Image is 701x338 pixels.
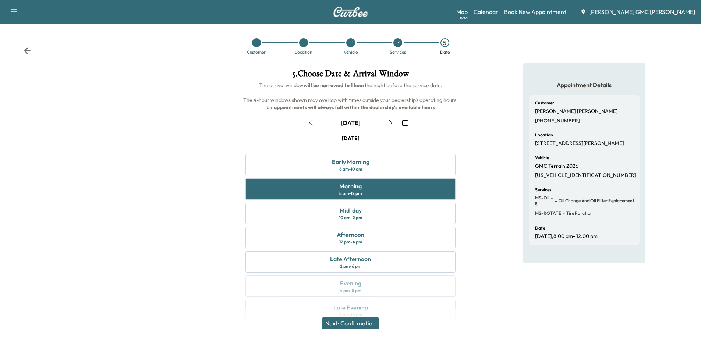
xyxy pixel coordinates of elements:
[460,15,468,21] div: Beta
[332,157,369,166] div: Early Morning
[565,210,593,216] span: Tire Rotation
[240,69,461,82] h1: 5 . Choose Date & Arrival Window
[535,163,578,170] p: GMC Terrain 2026
[339,166,362,172] div: 6 am - 10 am
[339,191,362,196] div: 8 am - 12 pm
[333,7,368,17] img: Curbee Logo
[561,210,565,217] span: -
[529,81,640,89] h5: Appointment Details
[557,198,638,204] span: Oil Change and Oil Filter Replacement - 5 Qt
[340,206,362,215] div: Mid-day
[440,50,450,54] div: Date
[535,101,554,105] h6: Customer
[390,50,406,54] div: Services
[535,172,636,179] p: [US_VEHICLE_IDENTIFICATION_NUMBER]
[589,7,695,16] span: [PERSON_NAME] GMC [PERSON_NAME]
[339,239,362,245] div: 12 pm - 4 pm
[339,215,362,221] div: 10 am - 2 pm
[295,50,312,54] div: Location
[535,210,561,216] span: MS-ROTATE
[243,82,459,111] span: The arrival window the night before the service date. The 4-hour windows shown may overlap with t...
[330,255,371,263] div: Late Afternoon
[322,317,379,329] button: Next: Confirmation
[274,104,435,111] b: appointments will always fall within the dealership's available hours
[440,38,449,47] div: 5
[535,108,618,115] p: [PERSON_NAME] [PERSON_NAME]
[535,140,624,147] p: [STREET_ADDRESS][PERSON_NAME]
[456,7,468,16] a: MapBeta
[340,263,361,269] div: 2 pm - 6 pm
[247,50,266,54] div: Customer
[337,230,364,239] div: Afternoon
[341,119,361,127] div: [DATE]
[342,135,360,142] div: [DATE]
[24,47,31,54] div: Back
[474,7,498,16] a: Calendar
[535,133,553,137] h6: Location
[504,7,566,16] a: Book New Appointment
[535,188,551,192] h6: Services
[535,233,598,240] p: [DATE] , 8:00 am - 12:00 pm
[304,82,365,89] b: will be narrowed to 1 hour
[339,182,362,191] div: Morning
[344,50,358,54] div: Vehicle
[535,195,553,207] span: MS-OIL-5
[553,197,557,204] span: -
[535,226,545,230] h6: Date
[535,156,549,160] h6: Vehicle
[535,118,580,124] p: [PHONE_NUMBER]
